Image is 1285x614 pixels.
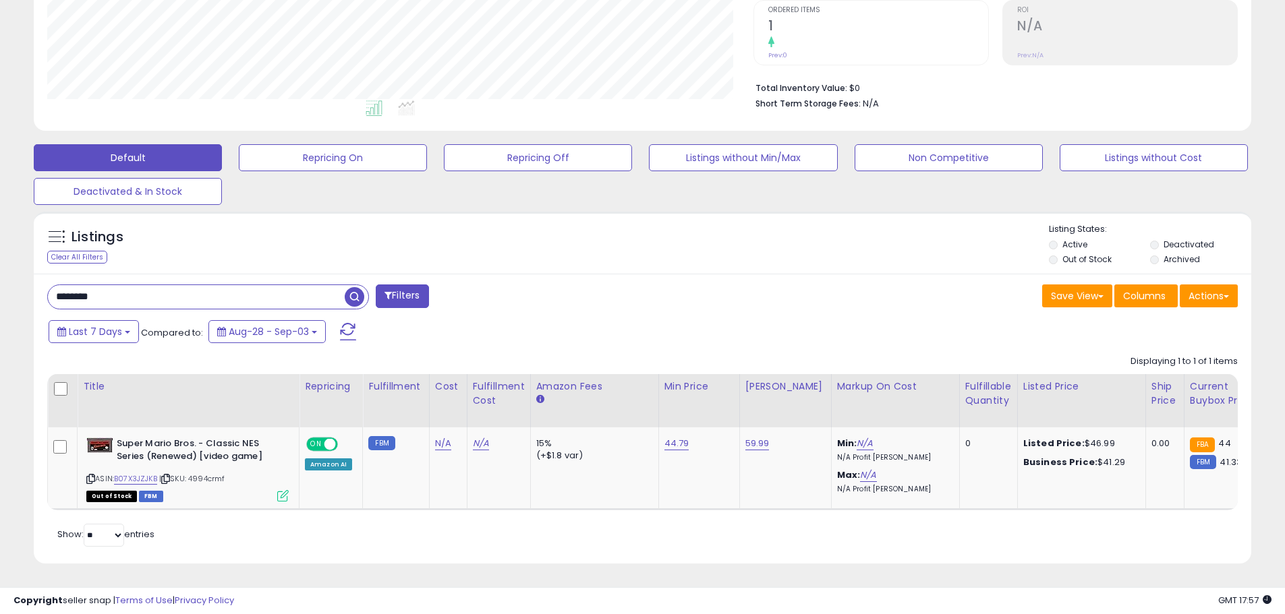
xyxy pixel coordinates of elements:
[837,437,857,450] b: Min:
[1164,253,1200,265] label: Archived
[13,594,63,607] strong: Copyright
[837,485,949,494] p: N/A Profit [PERSON_NAME]
[831,374,959,427] th: The percentage added to the cost of goods (COGS) that forms the calculator for Min & Max prices.
[49,320,139,343] button: Last 7 Days
[13,594,234,607] div: seller snap | |
[1114,284,1178,307] button: Columns
[1049,223,1251,236] p: Listing States:
[1060,144,1248,171] button: Listings without Cost
[159,473,225,484] span: | SKU: 4994crmf
[57,528,154,541] span: Show: entries
[1017,18,1237,36] h2: N/A
[1218,437,1230,450] span: 44
[86,491,137,502] span: All listings that are currently out of stock and unavailable for purchase on Amazon
[435,437,451,450] a: N/A
[860,468,876,482] a: N/A
[536,450,648,462] div: (+$1.8 var)
[649,144,837,171] button: Listings without Min/Max
[305,379,357,394] div: Repricing
[1218,594,1272,607] span: 2025-09-11 17:57 GMT
[755,82,847,94] b: Total Inventory Value:
[536,437,648,450] div: 15%
[664,437,689,450] a: 44.79
[1062,239,1087,250] label: Active
[965,437,1007,450] div: 0
[72,228,123,247] h5: Listings
[745,437,770,450] a: 59.99
[34,144,222,171] button: Default
[444,144,632,171] button: Repricing Off
[1220,456,1242,468] span: 41.33
[115,594,173,607] a: Terms of Use
[86,437,113,453] img: 41LDCuAlylL._SL40_.jpg
[69,325,122,338] span: Last 7 Days
[86,437,289,500] div: ASIN:
[1164,239,1214,250] label: Deactivated
[1190,437,1215,452] small: FBA
[837,453,949,462] p: N/A Profit [PERSON_NAME]
[768,18,988,36] h2: 1
[139,491,163,502] span: FBM
[536,394,544,406] small: Amazon Fees.
[1131,355,1238,368] div: Displaying 1 to 1 of 1 items
[141,326,203,339] span: Compared to:
[117,437,281,466] b: Super Mario Bros. - Classic NES Series (Renewed) [video game]
[1062,253,1112,265] label: Out of Stock
[1017,7,1237,14] span: ROI
[1123,289,1166,303] span: Columns
[1023,456,1097,468] b: Business Price:
[83,379,293,394] div: Title
[664,379,734,394] div: Min Price
[368,379,423,394] div: Fulfillment
[1023,437,1085,450] b: Listed Price:
[837,468,861,481] b: Max:
[755,98,861,109] b: Short Term Storage Fees:
[855,144,1043,171] button: Non Competitive
[1042,284,1112,307] button: Save View
[175,594,234,607] a: Privacy Policy
[336,439,358,450] span: OFF
[1023,379,1140,394] div: Listed Price
[536,379,653,394] div: Amazon Fees
[368,436,395,450] small: FBM
[755,79,1228,95] li: $0
[239,144,427,171] button: Repricing On
[857,437,873,450] a: N/A
[1023,437,1135,450] div: $46.99
[473,379,525,408] div: Fulfillment Cost
[837,379,954,394] div: Markup on Cost
[208,320,326,343] button: Aug-28 - Sep-03
[1023,456,1135,468] div: $41.29
[1180,284,1238,307] button: Actions
[376,284,428,308] button: Filters
[114,473,157,485] a: B07X3JZJKB
[34,178,222,205] button: Deactivated & In Stock
[1151,379,1178,408] div: Ship Price
[1151,437,1174,450] div: 0.00
[1190,379,1259,408] div: Current Buybox Price
[435,379,461,394] div: Cost
[768,7,988,14] span: Ordered Items
[965,379,1012,408] div: Fulfillable Quantity
[473,437,489,450] a: N/A
[745,379,826,394] div: [PERSON_NAME]
[863,97,879,110] span: N/A
[308,439,324,450] span: ON
[768,51,787,59] small: Prev: 0
[1190,455,1216,469] small: FBM
[229,325,309,338] span: Aug-28 - Sep-03
[305,458,352,470] div: Amazon AI
[1017,51,1044,59] small: Prev: N/A
[47,251,107,264] div: Clear All Filters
